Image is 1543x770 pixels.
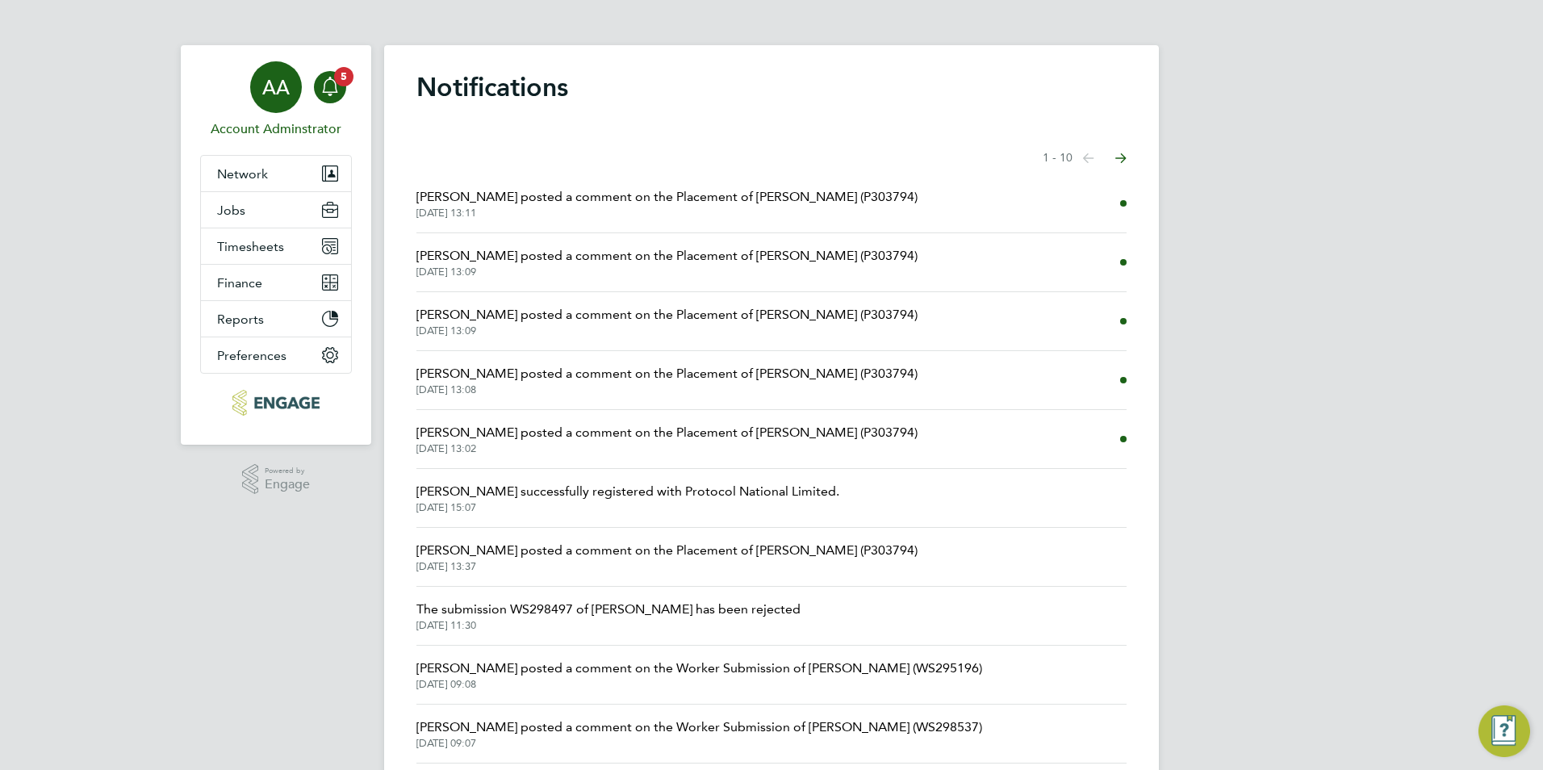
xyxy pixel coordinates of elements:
[416,266,918,278] span: [DATE] 13:09
[1043,142,1127,174] nav: Select page of notifications list
[265,478,310,492] span: Engage
[416,305,918,337] a: [PERSON_NAME] posted a comment on the Placement of [PERSON_NAME] (P303794)[DATE] 13:09
[416,482,839,501] span: [PERSON_NAME] successfully registered with Protocol National Limited.
[200,390,352,416] a: Go to home page
[200,119,352,139] span: Account Adminstrator
[416,560,918,573] span: [DATE] 13:37
[416,324,918,337] span: [DATE] 13:09
[416,305,918,324] span: [PERSON_NAME] posted a comment on the Placement of [PERSON_NAME] (P303794)
[314,61,346,113] a: 5
[416,541,918,560] span: [PERSON_NAME] posted a comment on the Placement of [PERSON_NAME] (P303794)
[217,348,286,363] span: Preferences
[416,600,801,619] span: The submission WS298497 of [PERSON_NAME] has been rejected
[416,423,918,442] span: [PERSON_NAME] posted a comment on the Placement of [PERSON_NAME] (P303794)
[181,45,371,445] nav: Main navigation
[416,423,918,455] a: [PERSON_NAME] posted a comment on the Placement of [PERSON_NAME] (P303794)[DATE] 13:02
[217,312,264,327] span: Reports
[416,737,982,750] span: [DATE] 09:07
[416,207,918,220] span: [DATE] 13:11
[416,482,839,514] a: [PERSON_NAME] successfully registered with Protocol National Limited.[DATE] 15:07
[416,541,918,573] a: [PERSON_NAME] posted a comment on the Placement of [PERSON_NAME] (P303794)[DATE] 13:37
[242,464,311,495] a: Powered byEngage
[416,600,801,632] a: The submission WS298497 of [PERSON_NAME] has been rejected[DATE] 11:30
[262,77,290,98] span: AA
[416,442,918,455] span: [DATE] 13:02
[1478,705,1530,757] button: Engage Resource Center
[201,228,351,264] button: Timesheets
[232,390,319,416] img: protocol-logo-retina.png
[201,265,351,300] button: Finance
[265,464,310,478] span: Powered by
[416,718,982,750] a: [PERSON_NAME] posted a comment on the Worker Submission of [PERSON_NAME] (WS298537)[DATE] 09:07
[217,166,268,182] span: Network
[416,364,918,383] span: [PERSON_NAME] posted a comment on the Placement of [PERSON_NAME] (P303794)
[1043,150,1073,166] span: 1 - 10
[217,203,245,218] span: Jobs
[416,678,982,691] span: [DATE] 09:08
[334,67,353,86] span: 5
[217,239,284,254] span: Timesheets
[416,659,982,678] span: [PERSON_NAME] posted a comment on the Worker Submission of [PERSON_NAME] (WS295196)
[416,659,982,691] a: [PERSON_NAME] posted a comment on the Worker Submission of [PERSON_NAME] (WS295196)[DATE] 09:08
[201,156,351,191] button: Network
[416,246,918,266] span: [PERSON_NAME] posted a comment on the Placement of [PERSON_NAME] (P303794)
[217,275,262,291] span: Finance
[416,501,839,514] span: [DATE] 15:07
[416,187,918,207] span: [PERSON_NAME] posted a comment on the Placement of [PERSON_NAME] (P303794)
[416,364,918,396] a: [PERSON_NAME] posted a comment on the Placement of [PERSON_NAME] (P303794)[DATE] 13:08
[201,337,351,373] button: Preferences
[201,301,351,337] button: Reports
[416,187,918,220] a: [PERSON_NAME] posted a comment on the Placement of [PERSON_NAME] (P303794)[DATE] 13:11
[200,61,352,139] a: AAAccount Adminstrator
[416,383,918,396] span: [DATE] 13:08
[416,718,982,737] span: [PERSON_NAME] posted a comment on the Worker Submission of [PERSON_NAME] (WS298537)
[416,71,1127,103] h1: Notifications
[416,619,801,632] span: [DATE] 11:30
[416,246,918,278] a: [PERSON_NAME] posted a comment on the Placement of [PERSON_NAME] (P303794)[DATE] 13:09
[201,192,351,228] button: Jobs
